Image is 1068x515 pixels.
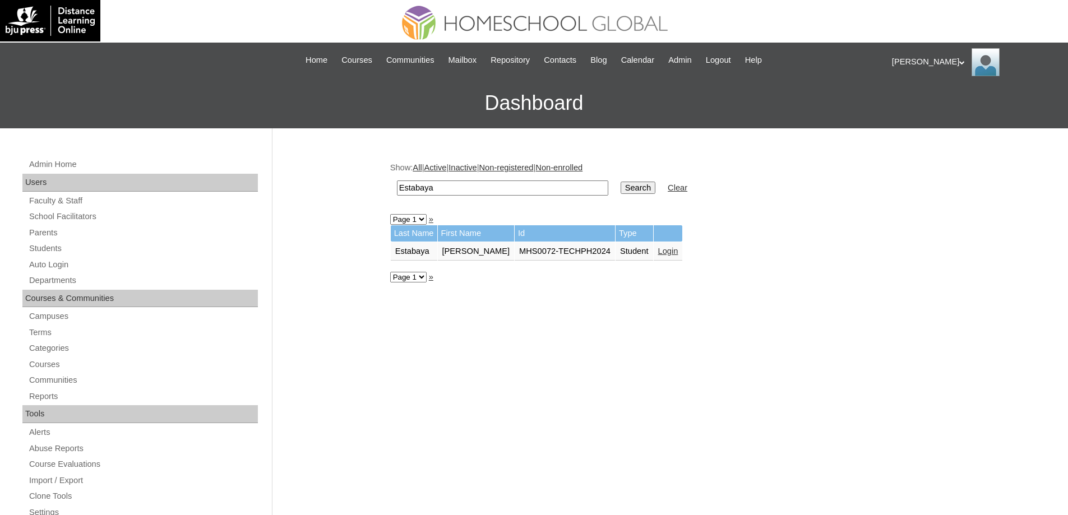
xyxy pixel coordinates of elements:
[668,183,687,192] a: Clear
[28,341,258,355] a: Categories
[28,258,258,272] a: Auto Login
[306,54,327,67] span: Home
[22,405,258,423] div: Tools
[443,54,483,67] a: Mailbox
[341,54,372,67] span: Courses
[438,225,515,242] td: First Name
[413,163,422,172] a: All
[390,162,945,202] div: Show: | | | |
[336,54,378,67] a: Courses
[28,194,258,208] a: Faculty & Staff
[28,442,258,456] a: Abuse Reports
[515,225,615,242] td: Id
[585,54,612,67] a: Blog
[706,54,731,67] span: Logout
[668,54,692,67] span: Admin
[892,48,1057,76] div: [PERSON_NAME]
[391,225,437,242] td: Last Name
[616,54,660,67] a: Calendar
[28,474,258,488] a: Import / Export
[28,389,258,403] a: Reports
[485,54,535,67] a: Repository
[621,182,655,194] input: Search
[22,174,258,192] div: Users
[22,290,258,308] div: Courses & Communities
[616,242,653,261] td: Student
[381,54,440,67] a: Communities
[386,54,434,67] span: Communities
[429,272,433,281] a: »
[6,78,1062,128] h3: Dashboard
[28,457,258,471] a: Course Evaluations
[300,54,333,67] a: Home
[590,54,607,67] span: Blog
[438,242,515,261] td: [PERSON_NAME]
[28,489,258,503] a: Clone Tools
[449,54,477,67] span: Mailbox
[429,215,433,224] a: »
[28,273,258,287] a: Departments
[739,54,768,67] a: Help
[391,242,437,261] td: Estabaya
[28,242,258,256] a: Students
[535,163,582,172] a: Non-enrolled
[538,54,582,67] a: Contacts
[424,163,446,172] a: Active
[28,309,258,323] a: Campuses
[28,226,258,240] a: Parents
[479,163,534,172] a: Non-registered
[6,6,95,36] img: logo-white.png
[491,54,530,67] span: Repository
[663,54,697,67] a: Admin
[28,425,258,439] a: Alerts
[28,358,258,372] a: Courses
[700,54,737,67] a: Logout
[28,210,258,224] a: School Facilitators
[28,373,258,387] a: Communities
[972,48,1000,76] img: Ariane Ebuen
[544,54,576,67] span: Contacts
[449,163,477,172] a: Inactive
[745,54,762,67] span: Help
[397,180,608,196] input: Search
[621,54,654,67] span: Calendar
[28,326,258,340] a: Terms
[515,242,615,261] td: MHS0072-TECHPH2024
[616,225,653,242] td: Type
[658,247,678,256] a: Login
[28,157,258,171] a: Admin Home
